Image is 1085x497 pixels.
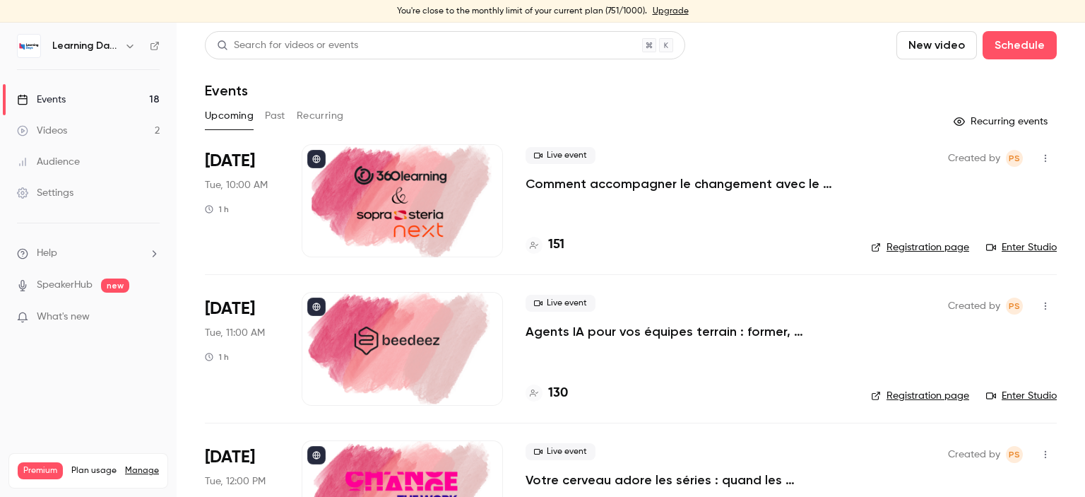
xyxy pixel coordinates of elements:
div: Oct 7 Tue, 10:00 AM (Europe/Paris) [205,144,279,257]
h4: 151 [548,235,564,255]
h4: 130 [548,384,568,403]
span: Live event [526,443,595,460]
img: tab_domain_overview_orange.svg [57,82,69,93]
button: Upcoming [205,105,254,127]
div: Search for videos or events [217,38,358,53]
a: Votre cerveau adore les séries : quand les neurosciences rencontrent la formation [526,472,848,489]
div: Settings [17,186,73,200]
button: Recurring [297,105,344,127]
span: [DATE] [205,150,255,173]
span: Created by [948,298,1000,315]
button: New video [896,31,977,59]
img: logo_orange.svg [23,23,34,34]
a: 130 [526,384,568,403]
div: 1 h [205,204,229,215]
span: Prad Selvarajah [1006,150,1023,167]
div: Domaine: [DOMAIN_NAME] [37,37,160,48]
span: Prad Selvarajah [1006,446,1023,463]
span: PS [1009,298,1020,315]
span: PS [1009,150,1020,167]
iframe: Noticeable Trigger [143,311,160,324]
span: Help [37,246,57,261]
div: v 4.0.25 [40,23,69,34]
button: Past [265,105,285,127]
a: Agents IA pour vos équipes terrain : former, accompagner et transformer l’expérience apprenant [526,323,848,340]
div: Videos [17,124,67,138]
img: tab_keywords_by_traffic_grey.svg [160,82,172,93]
div: Mots-clés [176,83,216,93]
span: [DATE] [205,298,255,320]
span: Live event [526,147,595,164]
button: Recurring events [947,110,1057,133]
div: Oct 7 Tue, 11:00 AM (Europe/Paris) [205,292,279,405]
h6: Learning Days [52,39,119,53]
span: PS [1009,446,1020,463]
span: new [101,279,129,293]
button: Schedule [983,31,1057,59]
a: Registration page [871,240,969,255]
h1: Events [205,82,248,99]
span: Tue, 12:00 PM [205,474,266,489]
div: Domaine [73,83,109,93]
a: Registration page [871,389,969,403]
span: Tue, 10:00 AM [205,178,268,192]
div: Audience [17,155,80,169]
li: help-dropdown-opener [17,246,160,261]
div: 1 h [205,351,229,363]
span: Created by [948,150,1000,167]
a: Enter Studio [986,240,1057,255]
span: Created by [948,446,1000,463]
span: Live event [526,295,595,312]
span: Prad Selvarajah [1006,298,1023,315]
a: Enter Studio [986,389,1057,403]
a: Upgrade [653,6,689,17]
span: What's new [37,310,90,324]
span: Tue, 11:00 AM [205,326,265,340]
span: [DATE] [205,446,255,469]
a: SpeakerHub [37,278,93,293]
span: Plan usage [71,465,117,476]
img: website_grey.svg [23,37,34,48]
div: Events [17,93,66,107]
a: Manage [125,465,159,476]
img: Learning Days [18,35,40,57]
span: Premium [18,462,63,479]
a: Comment accompagner le changement avec le skills-based learning ? [526,175,848,192]
a: 151 [526,235,564,255]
